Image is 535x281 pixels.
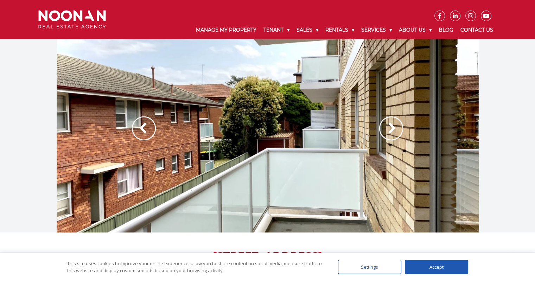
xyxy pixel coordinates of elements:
a: Rentals [322,21,358,39]
a: Sales [293,21,322,39]
img: Noonan Real Estate Agency [38,10,106,29]
div: This site uses cookies to improve your online experience, allow you to share content on social me... [67,260,324,274]
div: Accept [405,260,468,274]
a: Services [358,21,395,39]
a: Tenant [260,21,293,39]
a: Manage My Property [192,21,260,39]
img: Arrow slider [379,116,403,140]
h1: [STREET_ADDRESS] [57,250,479,263]
a: About Us [395,21,435,39]
a: Contact Us [457,21,497,39]
img: Arrow slider [132,116,156,140]
a: Blog [435,21,457,39]
div: Settings [338,260,401,274]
